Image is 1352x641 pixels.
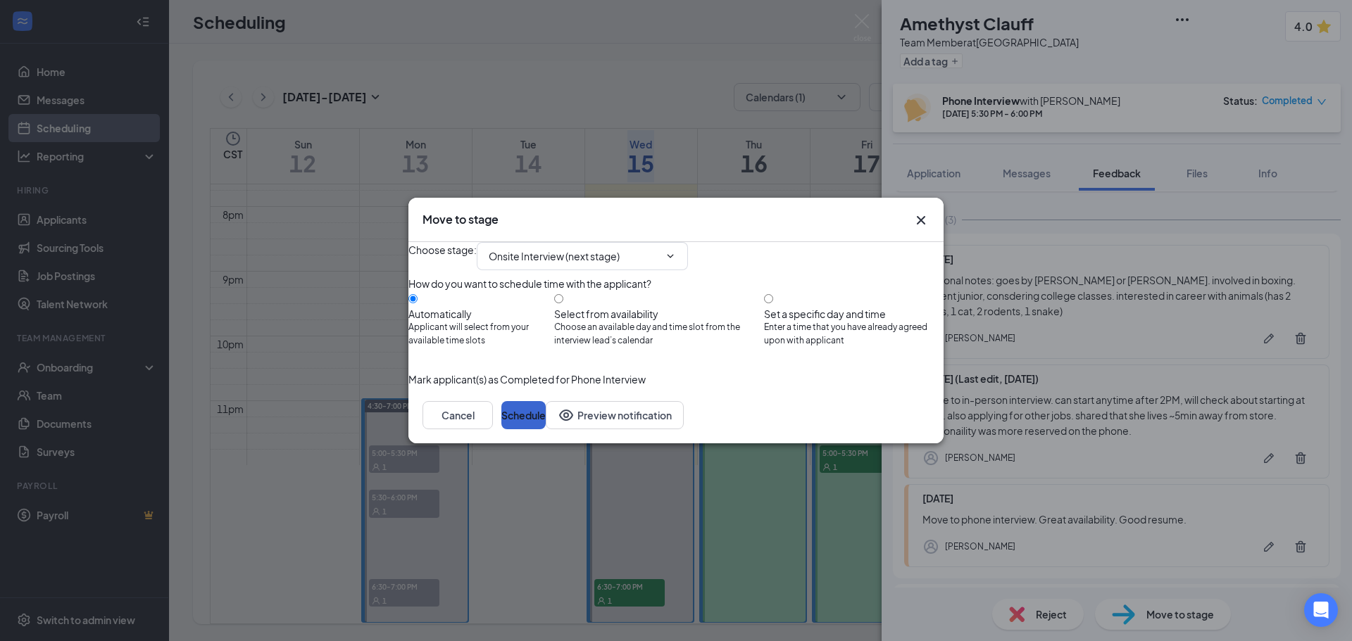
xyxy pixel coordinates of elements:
[554,321,764,348] span: Choose an available day and time slot from the interview lead’s calendar
[423,212,499,227] h3: Move to stage
[558,407,575,424] svg: Eye
[554,307,764,321] div: Select from availability
[1304,593,1338,627] div: Open Intercom Messenger
[408,321,554,348] span: Applicant will select from your available time slots
[665,250,676,262] svg: ChevronDown
[546,401,684,429] button: Preview notificationEye
[913,212,930,229] button: Close
[764,307,944,321] div: Set a specific day and time
[408,307,554,321] div: Automatically
[408,372,646,387] span: Mark applicant(s) as Completed for Phone Interview
[408,276,944,291] div: How do you want to schedule time with the applicant?
[764,321,944,348] span: Enter a time that you have already agreed upon with applicant
[501,401,546,429] button: Schedule
[913,212,930,229] svg: Cross
[423,401,493,429] button: Cancel
[408,242,477,270] span: Choose stage :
